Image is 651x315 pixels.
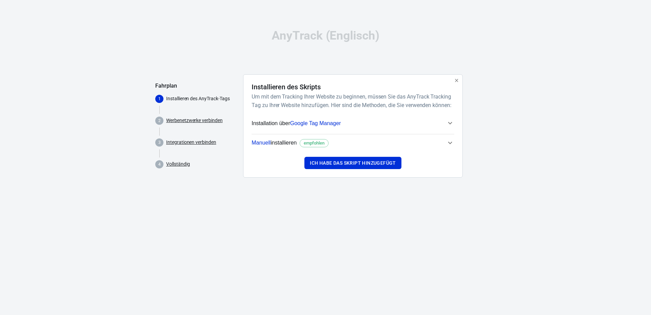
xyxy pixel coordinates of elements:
[252,83,321,91] h4: Installieren des Skripts
[252,140,297,146] font: installieren
[166,117,223,124] a: Werbenetzwerke verbinden
[166,161,190,168] a: Vollständig
[166,139,216,146] a: Integrationen verbinden
[158,96,161,101] text: 1
[301,140,327,147] span: empfohlen
[252,140,271,146] span: Manuell
[166,95,238,102] p: Installieren des AnyTrack-Tags
[290,120,341,126] span: Google Tag Manager
[158,118,161,123] text: 2
[252,134,454,151] button: Manuellinstallierenempfohlen
[155,82,238,89] h5: Fahrplan
[252,92,451,109] h6: Um mit dem Tracking Ihrer Website zu beginnen, müssen Sie das AnyTrack Tracking Tag zu Ihrer Webs...
[158,140,161,145] text: 3
[155,30,496,42] div: AnyTrack (Englisch)
[252,115,454,132] button: Installation überGoogle Tag Manager
[252,119,341,128] span: Installation über
[304,157,401,169] button: Ich habe das Skript hinzugefügt
[158,162,161,167] text: 4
